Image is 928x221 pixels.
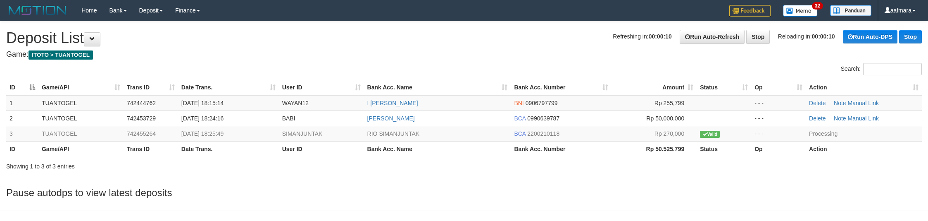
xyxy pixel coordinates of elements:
th: Op: activate to sort column ascending [751,80,806,95]
img: Button%20Memo.svg [783,5,818,17]
span: BABI [282,115,295,122]
th: Bank Acc. Name [364,141,511,156]
th: Trans ID: activate to sort column ascending [124,80,178,95]
th: Game/API: activate to sort column ascending [38,80,124,95]
th: Trans ID [124,141,178,156]
span: [DATE] 18:24:16 [181,115,224,122]
span: 742444762 [127,100,156,106]
a: RIO SIMANJUNTAK [367,130,420,137]
th: Action: activate to sort column ascending [806,80,922,95]
td: Processing [806,126,922,141]
span: Rp 270,000 [654,130,684,137]
a: Note [834,100,846,106]
span: Copy 0906797799 to clipboard [526,100,558,106]
th: Rp 50.525.799 [612,141,697,156]
td: TUANTOGEL [38,95,124,111]
span: Refreshing in: [613,33,671,40]
a: Note [834,115,846,122]
a: Stop [746,30,770,44]
th: ID [6,141,38,156]
span: BNI [514,100,523,106]
a: Stop [899,30,922,43]
th: Date Trans. [178,141,279,156]
th: Game/API [38,141,124,156]
span: BCA [514,115,526,122]
th: Amount: activate to sort column ascending [612,80,697,95]
span: [DATE] 18:15:14 [181,100,224,106]
h4: Game: [6,50,922,59]
span: 742455264 [127,130,156,137]
h1: Deposit List [6,30,922,46]
span: Rp 255,799 [654,100,684,106]
h3: Pause autodps to view latest deposits [6,187,922,198]
div: Showing 1 to 3 of 3 entries [6,159,381,171]
a: Run Auto-DPS [843,30,897,43]
td: TUANTOGEL [38,110,124,126]
span: Valid transaction [700,131,720,138]
img: panduan.png [830,5,871,16]
span: Copy 2200210118 to clipboard [527,130,559,137]
th: Status: activate to sort column ascending [697,80,751,95]
th: ID: activate to sort column descending [6,80,38,95]
img: MOTION_logo.png [6,4,69,17]
th: Action [806,141,922,156]
span: Copy 0990639787 to clipboard [527,115,559,122]
th: User ID: activate to sort column ascending [279,80,364,95]
span: WAYAN12 [282,100,309,106]
td: 1 [6,95,38,111]
th: Bank Acc. Number: activate to sort column ascending [511,80,612,95]
th: Date Trans.: activate to sort column ascending [178,80,279,95]
td: - - - [751,126,806,141]
span: ITOTO > TUANTOGEL [29,50,93,60]
span: BCA [514,130,526,137]
span: 742453729 [127,115,156,122]
span: SIMANJUNTAK [282,130,323,137]
th: Op [751,141,806,156]
a: Run Auto-Refresh [680,30,745,44]
a: Manual Link [847,115,879,122]
td: - - - [751,95,806,111]
td: 3 [6,126,38,141]
a: Manual Link [847,100,879,106]
th: Bank Acc. Name: activate to sort column ascending [364,80,511,95]
strong: 00:00:10 [649,33,672,40]
th: Bank Acc. Number [511,141,612,156]
span: Rp 50,000,000 [646,115,684,122]
a: [PERSON_NAME] [367,115,415,122]
td: 2 [6,110,38,126]
td: - - - [751,110,806,126]
a: Delete [809,100,826,106]
span: 32 [812,2,823,10]
span: [DATE] 18:25:49 [181,130,224,137]
label: Search: [841,63,922,75]
span: Reloading in: [778,33,835,40]
img: Feedback.jpg [729,5,771,17]
th: Status [697,141,751,156]
td: TUANTOGEL [38,126,124,141]
input: Search: [863,63,922,75]
a: I [PERSON_NAME] [367,100,418,106]
a: Delete [809,115,826,122]
th: User ID [279,141,364,156]
strong: 00:00:10 [812,33,835,40]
